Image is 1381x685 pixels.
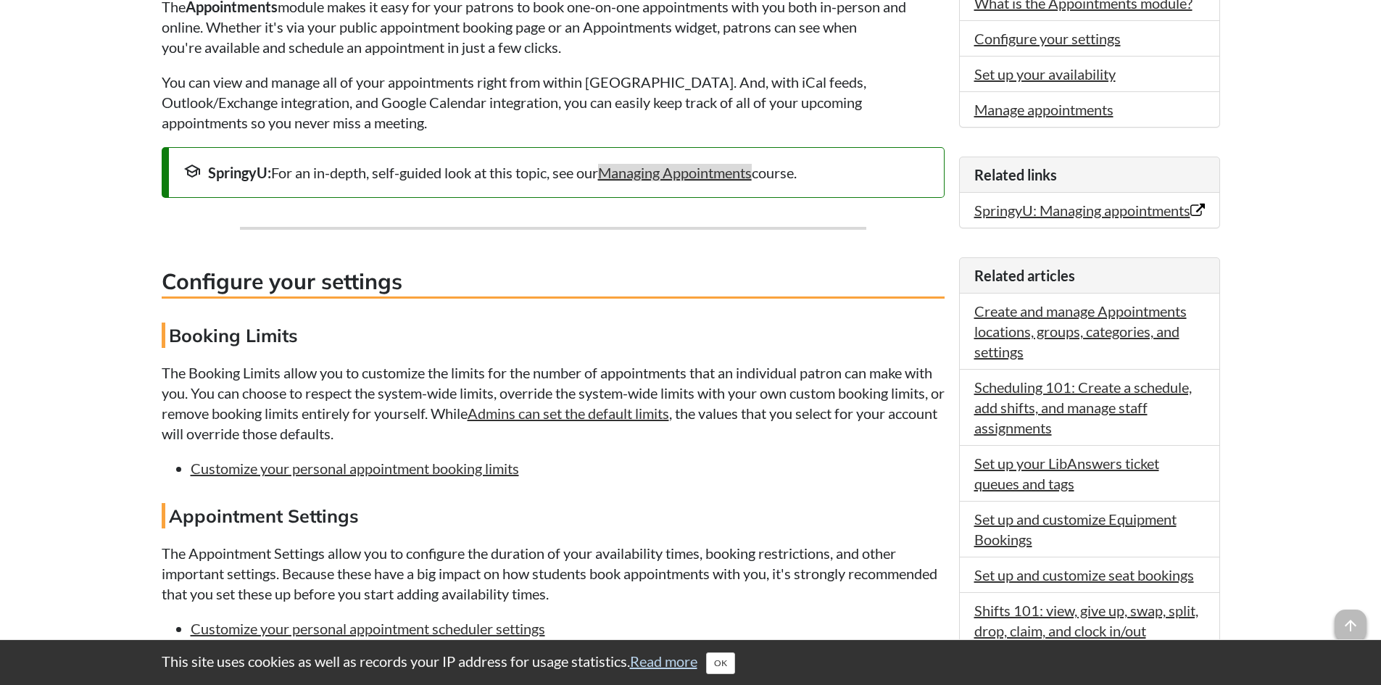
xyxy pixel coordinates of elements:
[974,65,1116,83] a: Set up your availability
[162,323,945,348] h4: Booking Limits
[147,651,1235,674] div: This site uses cookies as well as records your IP address for usage statistics.
[191,460,519,477] a: Customize your personal appointment booking limits
[162,543,945,604] p: The Appointment Settings allow you to configure the duration of your availability times, booking ...
[183,162,201,180] span: school
[974,378,1192,436] a: Scheduling 101: Create a schedule, add shifts, and manage staff assignments
[1335,611,1367,628] a: arrow_upward
[162,266,945,299] h3: Configure your settings
[191,620,545,637] a: Customize your personal appointment scheduler settings
[974,202,1205,219] a: SpringyU: Managing appointments
[598,164,752,181] a: Managing Appointments
[974,101,1113,118] a: Manage appointments
[162,72,945,133] p: You can view and manage all of your appointments right from within [GEOGRAPHIC_DATA]. And, with i...
[974,602,1198,639] a: Shifts 101: view, give up, swap, split, drop, claim, and clock in/out
[974,454,1159,492] a: Set up your LibAnswers ticket queues and tags
[208,164,271,181] strong: SpringyU:
[468,404,669,422] a: Admins can set the default limits
[162,362,945,444] p: The Booking Limits allow you to customize the limits for the number of appointments that an indiv...
[183,162,929,183] div: For an in-depth, self-guided look at this topic, see our course.
[630,652,697,670] a: Read more
[974,302,1187,360] a: Create and manage Appointments locations, groups, categories, and settings
[974,566,1194,584] a: Set up and customize seat bookings
[974,510,1177,548] a: Set up and customize Equipment Bookings
[162,503,945,528] h4: Appointment Settings
[974,166,1057,183] span: Related links
[974,30,1121,47] a: Configure your settings
[974,267,1075,284] span: Related articles
[1335,610,1367,642] span: arrow_upward
[706,652,735,674] button: Close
